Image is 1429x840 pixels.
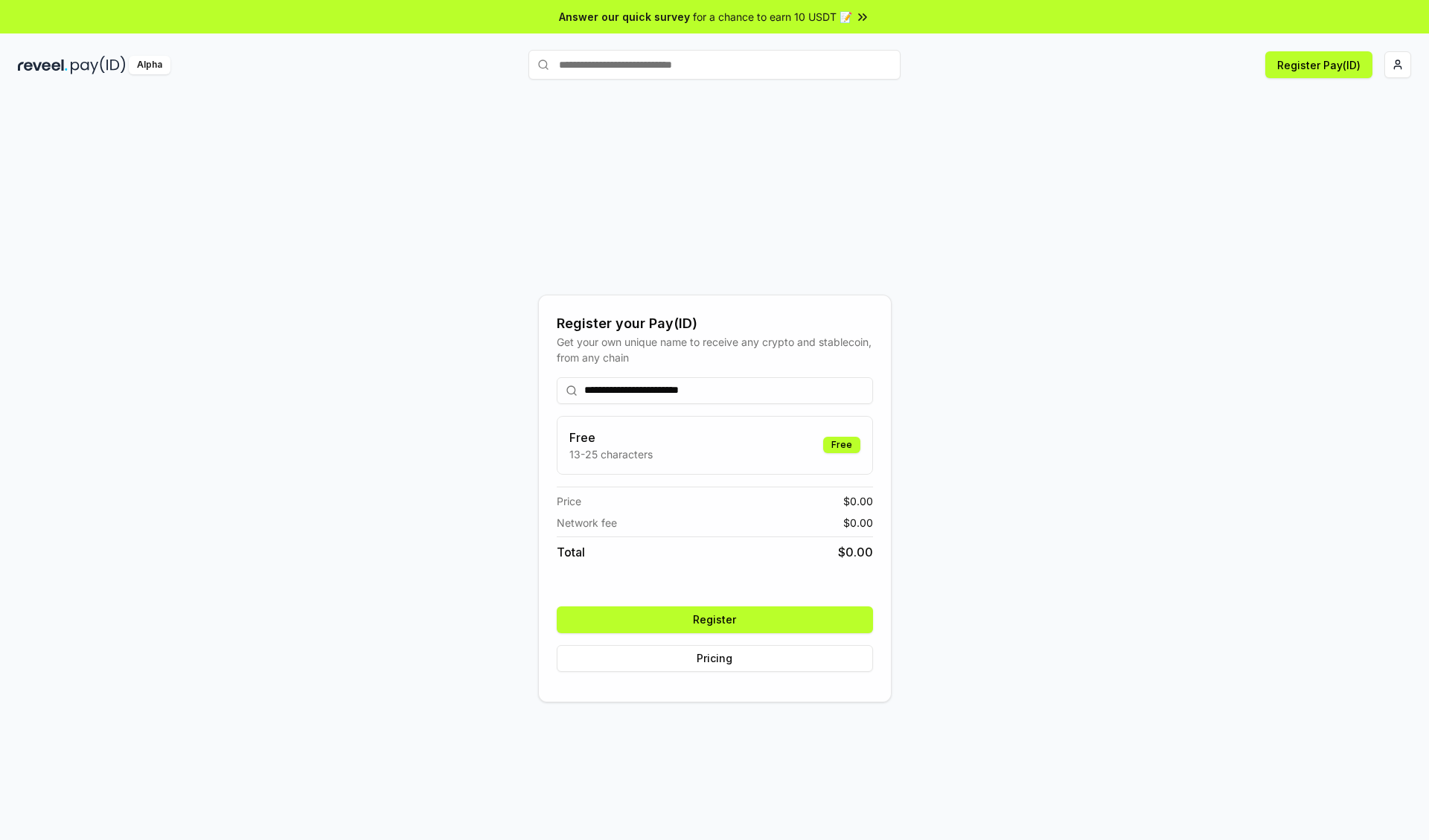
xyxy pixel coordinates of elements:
[557,515,617,530] span: Network fee
[693,9,852,25] span: for a chance to earn 10 USDT 📝
[823,437,860,453] div: Free
[843,515,873,530] span: $ 0.00
[129,56,170,74] div: Alpha
[557,606,873,633] button: Register
[569,446,653,462] p: 13-25 characters
[1265,51,1372,78] button: Register Pay(ID)
[557,334,873,365] div: Get your own unique name to receive any crypto and stablecoin, from any chain
[569,429,653,446] h3: Free
[557,313,873,334] div: Register your Pay(ID)
[557,645,873,672] button: Pricing
[18,56,68,74] img: reveel_dark
[838,543,873,561] span: $ 0.00
[559,9,690,25] span: Answer our quick survey
[557,493,581,509] span: Price
[71,56,126,74] img: pay_id
[557,543,585,561] span: Total
[843,493,873,509] span: $ 0.00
